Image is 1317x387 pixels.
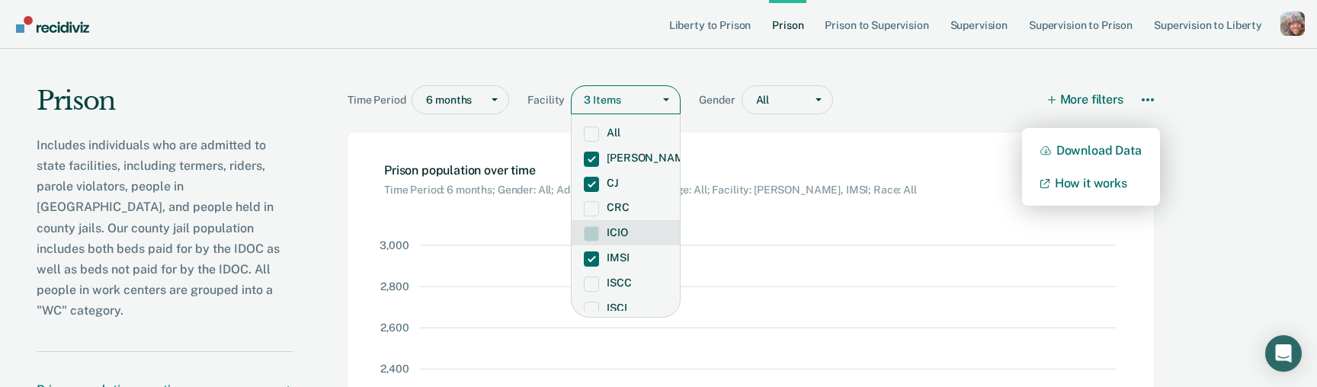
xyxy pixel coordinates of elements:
[1280,11,1305,36] button: Profile dropdown button
[1142,94,1154,106] svg: More options
[584,201,668,214] label: CRC
[426,94,428,107] input: timePeriod
[584,177,668,190] label: CJ
[584,277,668,289] label: ISCC
[348,94,412,107] span: Time Period
[1265,335,1302,372] div: Open Intercom Messenger
[584,226,668,239] label: ICIO
[37,135,293,321] p: Includes individuals who are admitted to state facilities, including termers, riders, parole viol...
[384,163,917,197] h2: Chart: Prison population over time. Current filters: Time Period: 6 months; Gender: All; Admissio...
[16,16,89,33] img: Recidiviz
[384,178,917,197] div: Chart subtitle
[572,89,652,111] div: 3 Items
[756,94,758,107] input: gender
[1022,167,1159,200] a: How it works
[699,94,741,107] span: Gender
[1022,134,1159,167] button: Download Data
[527,94,571,107] span: Facility
[584,251,668,264] label: IMSI
[584,152,668,165] label: [PERSON_NAME]
[1049,85,1123,114] button: More filters
[584,302,668,315] label: ISCI
[37,85,293,129] h1: Prison
[584,126,668,139] label: All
